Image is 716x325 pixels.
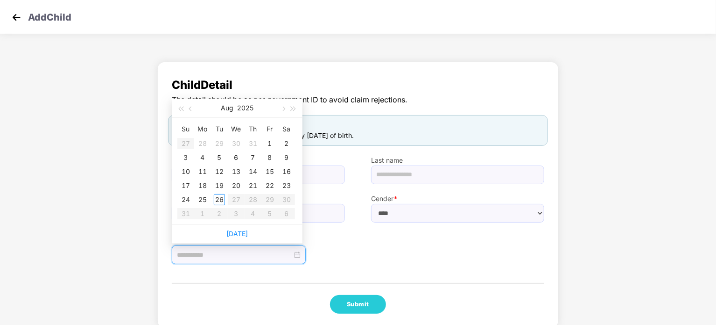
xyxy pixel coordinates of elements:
td: 2025-07-31 [245,137,261,151]
img: svg+xml;base64,PHN2ZyB4bWxucz0iaHR0cDovL3d3dy53My5vcmcvMjAwMC9zdmciIHdpZHRoPSIzMCIgaGVpZ2h0PSIzMC... [9,10,23,24]
div: 8 [264,152,275,163]
td: 2025-08-01 [261,137,278,151]
div: 26 [214,194,225,205]
td: 2025-08-14 [245,165,261,179]
a: [DATE] [226,230,248,238]
th: Tu [211,122,228,137]
td: 2025-08-06 [228,151,245,165]
td: 2025-08-11 [194,165,211,179]
div: 18 [197,180,208,191]
td: 2025-08-20 [228,179,245,193]
td: 2025-07-29 [211,137,228,151]
th: Sa [278,122,295,137]
div: 14 [247,166,259,177]
th: Su [177,122,194,137]
button: 2025 [237,99,253,117]
th: We [228,122,245,137]
div: 6 [231,152,242,163]
div: 21 [247,180,259,191]
label: Gender [371,194,544,204]
td: 2025-08-05 [211,151,228,165]
td: 2025-08-03 [177,151,194,165]
div: 23 [281,180,292,191]
div: 16 [281,166,292,177]
div: 11 [197,166,208,177]
td: 2025-07-30 [228,137,245,151]
td: 2025-08-04 [194,151,211,165]
th: Fr [261,122,278,137]
td: 2025-08-25 [194,193,211,207]
div: 22 [264,180,275,191]
td: 2025-08-21 [245,179,261,193]
td: 2025-08-09 [278,151,295,165]
div: 31 [247,138,259,149]
td: 2025-08-13 [228,165,245,179]
div: 1 [264,138,275,149]
label: Last name [371,155,544,166]
div: 4 [197,152,208,163]
div: 9 [281,152,292,163]
div: 20 [231,180,242,191]
div: 24 [180,194,191,205]
td: 2025-08-16 [278,165,295,179]
div: 15 [264,166,275,177]
span: The detail should be as per government ID to avoid claim rejections. [172,94,544,106]
div: 5 [214,152,225,163]
td: 2025-08-02 [278,137,295,151]
div: 25 [197,194,208,205]
button: Submit [330,295,386,314]
td: 2025-08-19 [211,179,228,193]
div: 29 [214,138,225,149]
div: 2 [281,138,292,149]
th: Mo [194,122,211,137]
td: 2025-08-10 [177,165,194,179]
div: 17 [180,180,191,191]
td: 2025-08-07 [245,151,261,165]
div: 28 [197,138,208,149]
div: 13 [231,166,242,177]
div: 3 [180,152,191,163]
td: 2025-08-26 [211,193,228,207]
div: 30 [231,138,242,149]
p: Add Child [28,10,71,22]
th: Th [245,122,261,137]
td: 2025-07-28 [194,137,211,151]
td: 2025-08-18 [194,179,211,193]
div: 12 [214,166,225,177]
td: 2025-08-08 [261,151,278,165]
td: 2025-08-22 [261,179,278,193]
td: 2025-08-24 [177,193,194,207]
span: Child Detail [172,76,544,94]
button: Aug [221,99,233,117]
td: 2025-08-17 [177,179,194,193]
td: 2025-08-12 [211,165,228,179]
div: 19 [214,180,225,191]
td: 2025-08-23 [278,179,295,193]
td: 2025-08-15 [261,165,278,179]
div: 10 [180,166,191,177]
div: 7 [247,152,259,163]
